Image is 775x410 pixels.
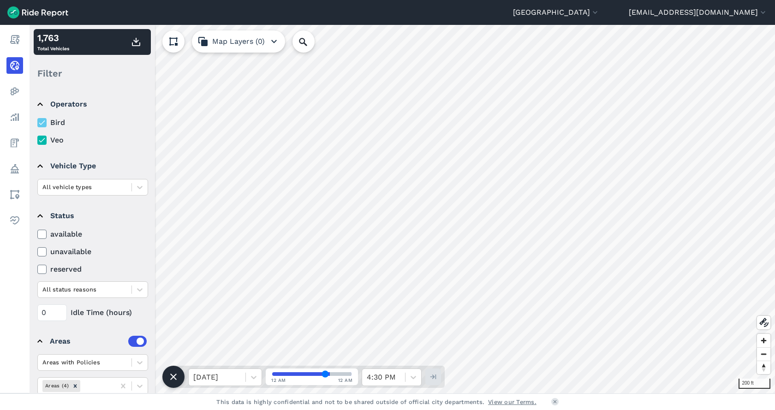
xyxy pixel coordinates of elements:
[192,30,285,53] button: Map Layers (0)
[271,377,286,384] span: 12 AM
[37,246,148,257] label: unavailable
[37,31,69,45] div: 1,763
[50,336,147,347] div: Areas
[70,380,80,392] div: Remove Areas (4)
[37,229,148,240] label: available
[6,135,23,151] a: Fees
[6,31,23,48] a: Report
[37,153,147,179] summary: Vehicle Type
[34,59,151,88] div: Filter
[757,334,770,347] button: Zoom in
[6,212,23,229] a: Health
[757,347,770,361] button: Zoom out
[37,135,148,146] label: Veo
[30,25,775,393] canvas: Map
[37,264,148,275] label: reserved
[6,160,23,177] a: Policy
[338,377,353,384] span: 12 AM
[6,186,23,203] a: Areas
[37,91,147,117] summary: Operators
[6,83,23,100] a: Heatmaps
[292,30,329,53] input: Search Location or Vehicles
[757,361,770,374] button: Reset bearing to north
[513,7,600,18] button: [GEOGRAPHIC_DATA]
[37,203,147,229] summary: Status
[37,31,69,53] div: Total Vehicles
[37,304,148,321] div: Idle Time (hours)
[7,6,68,18] img: Ride Report
[42,380,70,392] div: Areas (4)
[739,379,770,389] div: 200 ft
[37,328,147,354] summary: Areas
[6,57,23,74] a: Realtime
[37,117,148,128] label: Bird
[488,398,537,406] a: View our Terms.
[6,109,23,125] a: Analyze
[629,7,768,18] button: [EMAIL_ADDRESS][DOMAIN_NAME]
